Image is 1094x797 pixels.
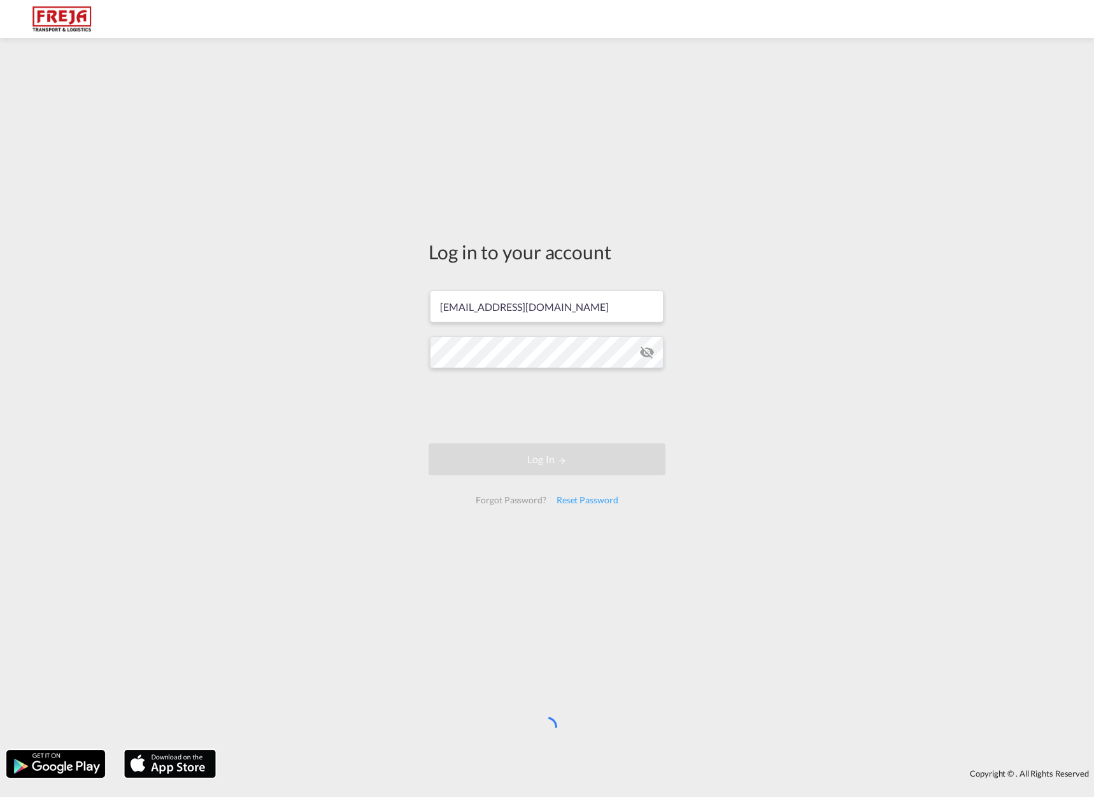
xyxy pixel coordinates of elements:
[639,345,655,360] md-icon: icon-eye-off
[429,443,665,475] button: LOGIN
[123,749,217,779] img: apple.png
[429,238,665,265] div: Log in to your account
[430,291,664,322] input: Enter email/phone number
[5,749,106,779] img: google.png
[19,5,105,34] img: 586607c025bf11f083711d99603023e7.png
[222,763,1094,784] div: Copyright © . All Rights Reserved
[551,489,623,512] div: Reset Password
[471,489,551,512] div: Forgot Password?
[450,381,644,431] iframe: reCAPTCHA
